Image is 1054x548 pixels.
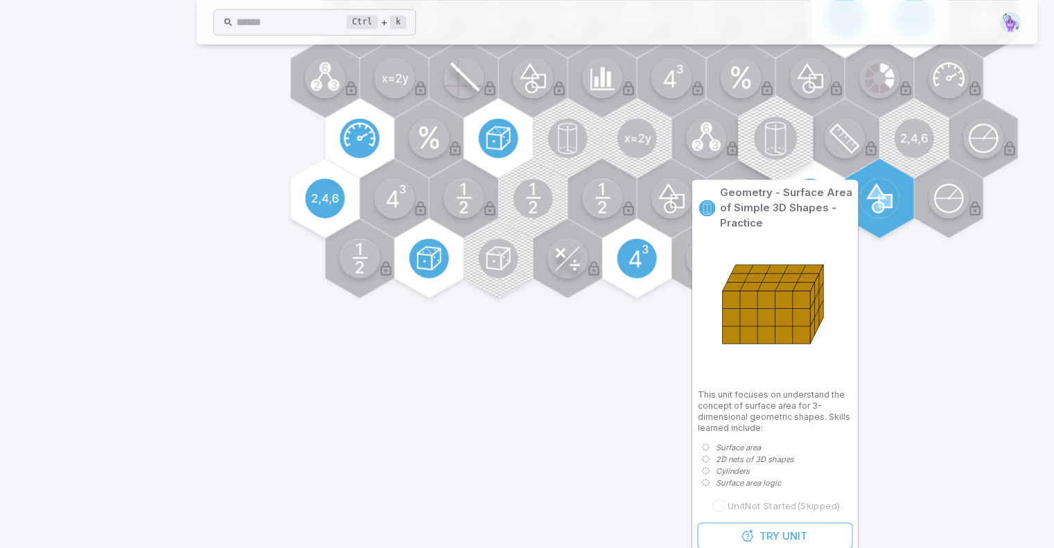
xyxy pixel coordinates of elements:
[697,198,717,218] a: Geometry 3D
[728,499,841,511] span: Unit Not Started (Skipped)
[697,389,852,433] p: This unit focuses on understand the concept of surface area for 3-dimensional geometric shapes. S...
[719,185,852,231] p: Geometry - Surface Area of Simple 3D Shapes - Practice
[782,528,807,543] span: Unit
[759,528,780,543] span: Try
[390,15,406,29] kbd: k
[715,453,793,465] p: 2D nets of 3D shapes
[1000,12,1021,33] img: pentagon.svg
[346,14,406,30] div: +
[346,15,378,29] kbd: Ctrl
[715,441,760,453] p: Surface area
[715,465,749,477] p: Cylinders
[715,477,780,488] p: Surface area logic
